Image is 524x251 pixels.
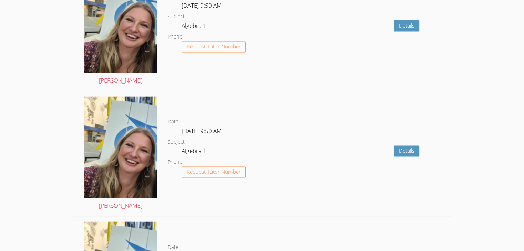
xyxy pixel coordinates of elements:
[394,20,420,31] a: Details
[168,12,185,21] dt: Subject
[168,158,182,166] dt: Phone
[182,21,208,33] dd: Algebra 1
[168,118,178,126] dt: Date
[186,169,240,174] span: Request Tutor Number
[182,127,222,135] span: [DATE] 9:50 AM
[182,41,246,53] button: Request Tutor Number
[394,145,420,157] a: Details
[182,1,222,9] span: [DATE] 9:50 AM
[168,138,185,146] dt: Subject
[182,146,208,158] dd: Algebra 1
[84,96,157,211] a: [PERSON_NAME]
[182,166,246,178] button: Request Tutor Number
[84,96,157,198] img: sarah.png
[186,44,240,49] span: Request Tutor Number
[168,33,182,41] dt: Phone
